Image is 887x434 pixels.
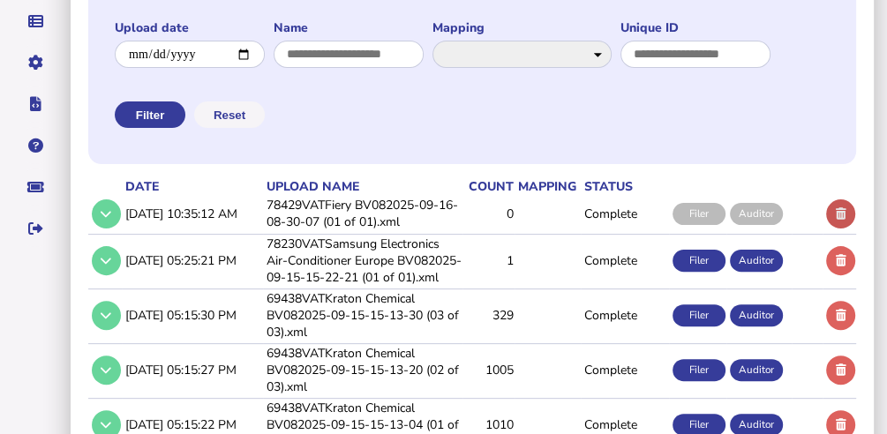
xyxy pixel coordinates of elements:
[263,343,462,396] td: 69438VATKraton Chemical BV082025-09-15-15-13-20 (02 of 03).xml
[730,203,783,225] div: Auditor
[826,199,855,228] button: Delete upload
[194,101,265,128] button: Reset
[462,177,515,196] th: count
[274,19,424,36] label: Name
[263,177,462,196] th: upload name
[122,343,263,396] td: [DATE] 05:15:27 PM
[673,203,725,225] div: Filer
[462,196,515,232] td: 0
[122,234,263,287] td: [DATE] 05:25:21 PM
[122,177,263,196] th: date
[581,343,669,396] td: Complete
[263,234,462,287] td: 78230VATSamsung Electronics Air-Conditioner Europe BV082025-09-15-15-22-21 (01 of 01).xml
[673,304,725,326] div: Filer
[581,288,669,341] td: Complete
[115,19,265,36] label: Upload date
[620,19,770,36] label: Unique ID
[92,355,121,385] button: Show/hide row detail
[115,101,185,128] button: Filter
[122,196,263,232] td: [DATE] 10:35:12 AM
[673,359,725,381] div: Filer
[730,250,783,272] div: Auditor
[462,343,515,396] td: 1005
[17,127,54,164] button: Help pages
[17,168,54,206] button: Raise a support ticket
[122,288,263,341] td: [DATE] 05:15:30 PM
[730,359,783,381] div: Auditor
[673,250,725,272] div: Filer
[515,177,581,196] th: mapping
[17,44,54,81] button: Manage settings
[17,3,54,40] button: Data manager
[826,355,855,385] button: Delete upload
[581,177,669,196] th: status
[17,86,54,123] button: Developer hub links
[462,234,515,287] td: 1
[826,301,855,330] button: Delete upload
[263,196,462,232] td: 78429VATFiery BV082025-09-16-08-30-07 (01 of 01).xml
[462,288,515,341] td: 329
[581,234,669,287] td: Complete
[28,21,43,22] i: Data manager
[92,301,121,330] button: Show/hide row detail
[92,199,121,228] button: Show/hide row detail
[263,288,462,341] td: 69438VATKraton Chemical BV082025-09-15-15-13-30 (03 of 03).xml
[826,246,855,275] button: Delete upload
[17,210,54,247] button: Sign out
[432,19,612,36] label: Mapping
[581,196,669,232] td: Complete
[92,246,121,275] button: Show/hide row detail
[730,304,783,326] div: Auditor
